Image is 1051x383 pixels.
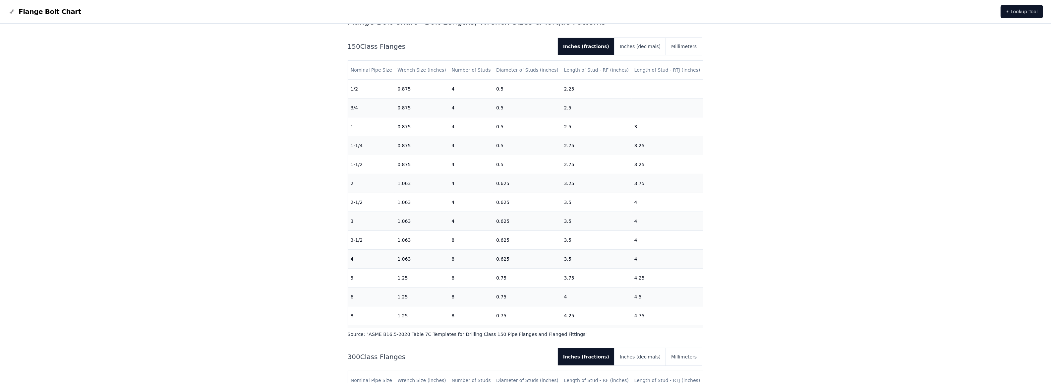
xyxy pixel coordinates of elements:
td: 1.25 [395,269,449,287]
button: Millimeters [666,348,702,365]
td: 2 [348,174,395,193]
td: 5 [632,325,703,344]
td: 0.75 [494,287,561,306]
td: 0.875 [494,325,561,344]
td: 4.5 [561,325,632,344]
td: 4 [449,136,494,155]
td: 3.25 [632,155,703,174]
td: 3.5 [561,212,632,231]
td: 4.5 [632,287,703,306]
a: ⚡ Lookup Tool [1001,5,1043,18]
td: 3.75 [561,269,632,287]
img: Flange Bolt Chart Logo [8,8,16,16]
td: 0.5 [494,117,561,136]
button: Inches (fractions) [558,38,614,55]
td: 3/4 [348,98,395,117]
td: 2-1/2 [348,193,395,212]
td: 1-1/2 [348,155,395,174]
td: 3.25 [632,136,703,155]
h2: 300 Class Flanges [348,352,553,361]
a: Flange Bolt Chart LogoFlange Bolt Chart [8,7,81,16]
td: 2.75 [561,136,632,155]
td: 0.875 [395,80,449,98]
td: 10 [348,325,395,344]
td: 8 [348,306,395,325]
td: 1.063 [395,212,449,231]
td: 3.75 [632,174,703,193]
td: 0.5 [494,80,561,98]
p: Source: " ASME B16.5-2020 Table 7C Templates for Drilling Class 150 Pipe Flanges and Flanged Fitt... [348,331,704,338]
td: 8 [449,231,494,250]
td: 2.25 [561,80,632,98]
td: 0.625 [494,193,561,212]
td: 0.75 [494,306,561,325]
td: 4.75 [632,306,703,325]
td: 4 [348,250,395,269]
td: 4 [632,193,703,212]
td: 4 [632,250,703,269]
td: 4 [449,98,494,117]
th: Length of Stud - RF (inches) [561,61,632,80]
button: Inches (decimals) [614,38,666,55]
td: 3-1/2 [348,231,395,250]
td: 4 [449,117,494,136]
td: 4 [449,80,494,98]
button: Inches (decimals) [614,348,666,365]
td: 0.5 [494,136,561,155]
td: 2.5 [561,98,632,117]
th: Wrench Size (inches) [395,61,449,80]
td: 1.25 [395,306,449,325]
td: 0.625 [494,250,561,269]
td: 0.5 [494,98,561,117]
td: 0.625 [494,174,561,193]
td: 0.875 [395,136,449,155]
td: 4 [561,287,632,306]
td: 8 [449,269,494,287]
td: 1.063 [395,250,449,269]
td: 3.5 [561,193,632,212]
h2: 150 Class Flanges [348,42,553,51]
td: 4 [449,174,494,193]
span: Flange Bolt Chart [19,7,81,16]
td: 8 [449,306,494,325]
td: 4 [449,212,494,231]
td: 4 [449,155,494,174]
td: 1/2 [348,80,395,98]
td: 1.063 [395,174,449,193]
td: 1.438 [395,325,449,344]
td: 3.25 [561,174,632,193]
th: Nominal Pipe Size [348,61,395,80]
td: 0.875 [395,117,449,136]
th: Length of Stud - RTJ (inches) [632,61,703,80]
td: 0.75 [494,269,561,287]
button: Millimeters [666,38,702,55]
td: 6 [348,287,395,306]
td: 4 [632,231,703,250]
td: 1.25 [395,287,449,306]
td: 2.5 [561,117,632,136]
td: 0.875 [395,155,449,174]
td: 0.625 [494,212,561,231]
td: 3.5 [561,231,632,250]
td: 8 [449,250,494,269]
td: 1-1/4 [348,136,395,155]
td: 0.875 [395,98,449,117]
td: 0.625 [494,231,561,250]
th: Number of Studs [449,61,494,80]
td: 4.25 [632,269,703,287]
td: 1.063 [395,193,449,212]
td: 1 [348,117,395,136]
td: 4 [449,193,494,212]
td: 2.75 [561,155,632,174]
td: 4 [632,212,703,231]
button: Inches (fractions) [558,348,614,365]
td: 12 [449,325,494,344]
td: 3 [348,212,395,231]
td: 8 [449,287,494,306]
td: 3.5 [561,250,632,269]
td: 5 [348,269,395,287]
td: 1.063 [395,231,449,250]
td: 4.25 [561,306,632,325]
td: 3 [632,117,703,136]
th: Diameter of Studs (inches) [494,61,561,80]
